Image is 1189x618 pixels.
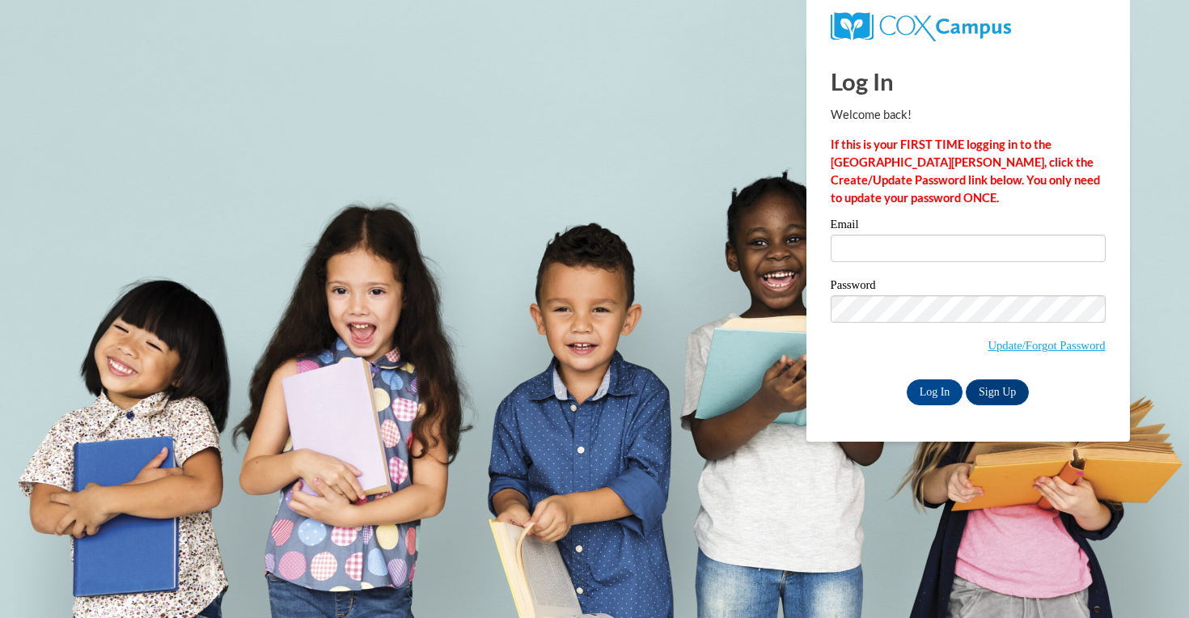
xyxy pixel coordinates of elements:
p: Welcome back! [831,106,1106,124]
label: Password [831,279,1106,295]
a: COX Campus [831,19,1011,32]
input: Log In [907,379,963,405]
a: Update/Forgot Password [988,339,1105,352]
h1: Log In [831,65,1106,98]
label: Email [831,218,1106,235]
strong: If this is your FIRST TIME logging in to the [GEOGRAPHIC_DATA][PERSON_NAME], click the Create/Upd... [831,138,1100,205]
img: COX Campus [831,12,1011,41]
a: Sign Up [966,379,1029,405]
